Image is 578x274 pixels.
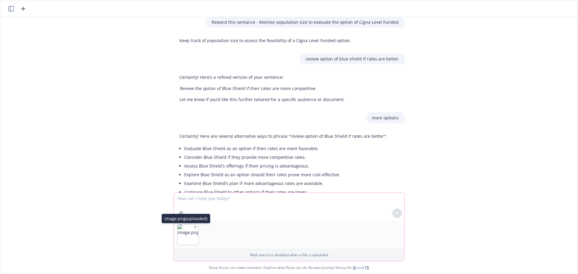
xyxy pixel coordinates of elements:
[3,261,575,274] span: Nova Assist can make mistakes. Explore what Nova can do: Browse prompt library for and
[353,265,356,270] a: BI
[184,162,387,170] li: Assess Blue Shield's offerings if their pricing is advantageous.
[184,188,387,196] li: Compare Blue Shield to other options if their rates are lower.
[179,85,316,91] em: Review the option of Blue Shield if their rates are more competitive.
[306,56,399,62] p: review option of blue shield if rates are better
[179,133,387,139] p: Certainly! Here are several alternative ways to phrase "review option of Blue Shield if rates are...
[179,37,351,44] p: Keep track of population size to assess the feasibility of a Cigna Level Funded option.
[184,144,387,153] li: Evaluate Blue Shield as an option if their rates are more favorable.
[179,96,345,103] p: Let me know if you’d like this further tailored for a specific audience or document.
[178,224,198,245] img: image.png
[372,115,399,121] p: more options
[177,252,401,257] p: Web search is disabled when a file is uploaded
[365,265,369,270] a: TR
[184,179,387,188] li: Examine Blue Shield’s plan if more advantageous rates are available.
[212,19,399,25] p: Reword this sentance - Monitor population size to evaluate the option of Cigna Level Funded
[184,153,387,162] li: Consider Blue Shield if they provide more competitive rates.
[179,74,345,80] p: Certainly! Here’s a refined version of your sentence:
[184,170,387,179] li: Explore Blue Shield as an option should their rates prove more cost-effective.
